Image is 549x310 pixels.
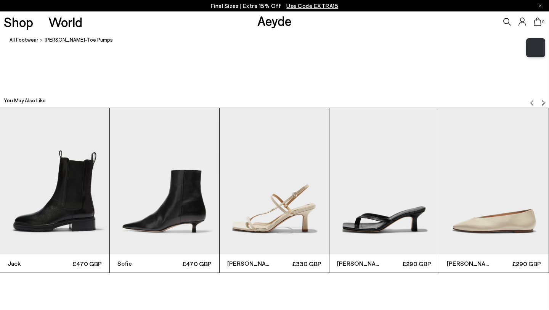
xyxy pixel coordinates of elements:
span: £470 GBP [55,259,102,268]
span: Sofie [117,259,165,268]
span: £470 GBP [165,259,212,268]
span: £290 GBP [494,259,541,268]
a: All Footwear [10,36,39,44]
p: Final Sizes | Extra 15% Off [211,1,339,11]
span: 0 [541,20,545,24]
button: Previous slide [529,94,535,106]
img: Elise Leather Toe-Post Sandals [220,108,329,254]
span: [PERSON_NAME] [447,259,494,268]
span: [PERSON_NAME] [227,259,274,268]
a: Sofie £470 GBP [110,108,219,273]
div: 3 / 6 [220,108,329,273]
img: Wilma Leather Thong Sandals [329,108,439,254]
span: [PERSON_NAME] [337,259,384,268]
a: [PERSON_NAME] £290 GBP [329,108,439,273]
div: 2 / 6 [110,108,220,273]
span: £290 GBP [384,259,432,268]
img: svg%3E [540,100,546,106]
a: [PERSON_NAME] £330 GBP [220,108,329,273]
span: £330 GBP [274,259,322,268]
div: 4 / 6 [329,108,439,273]
nav: breadcrumb [10,30,549,51]
img: Sofie Leather Ankle Boots [110,108,219,254]
span: Jack [8,259,55,268]
a: Shop [4,15,33,29]
a: Aeyde [257,13,292,29]
h2: You May Also Like [4,97,46,104]
div: 5 / 6 [439,108,549,273]
a: World [48,15,82,29]
img: Betty Square-Toe Ballet Flats [439,108,549,254]
span: Navigate to /collections/ss25-final-sizes [286,2,338,9]
a: [PERSON_NAME] £290 GBP [439,108,549,273]
span: [PERSON_NAME]-Toe Pumps [45,36,113,44]
img: svg%3E [529,100,535,106]
button: Next slide [540,94,546,106]
a: 0 [534,18,541,26]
